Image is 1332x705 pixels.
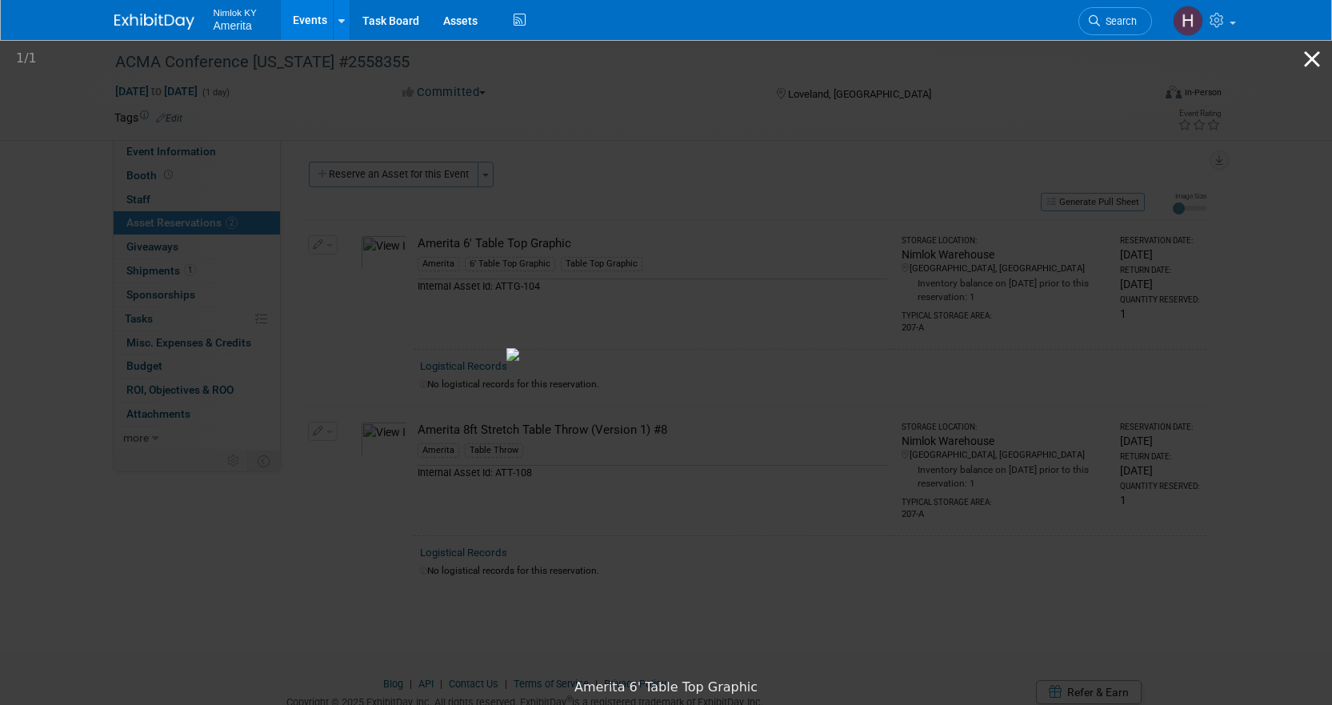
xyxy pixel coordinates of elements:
[16,50,24,66] span: 1
[29,50,37,66] span: 1
[1100,15,1137,27] span: Search
[214,19,252,32] span: Amerita
[114,14,194,30] img: ExhibitDay
[1173,6,1203,36] img: Hannah Durbin
[1078,7,1152,35] a: Search
[506,348,826,361] img: Amerita 6' Table Top Graphic
[1292,40,1332,78] button: Close gallery
[214,3,257,20] span: Nimlok KY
